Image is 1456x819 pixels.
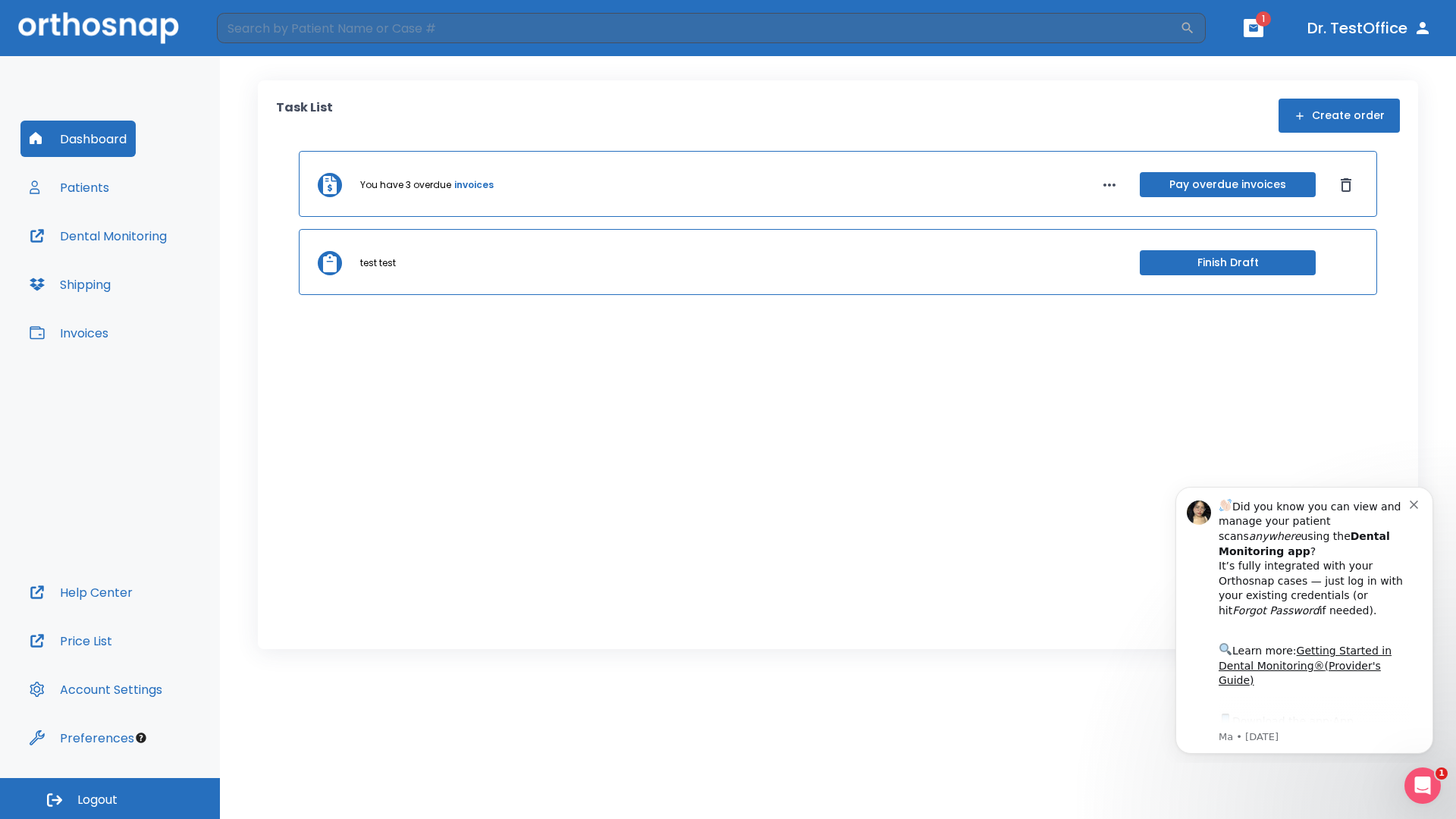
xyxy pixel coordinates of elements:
[1140,250,1316,275] button: Finish Draft
[66,257,257,271] p: Message from Ma, sent 5w ago
[217,13,1180,43] input: Search by Patient Name or Case #
[20,121,136,157] button: Dashboard
[1301,14,1438,42] button: Dr. TestOffice
[454,178,494,192] a: invoices
[1404,767,1441,804] iframe: Intercom live chat
[360,256,396,270] p: test test
[20,623,121,659] button: Price List
[276,99,333,133] p: Task List
[1279,99,1400,133] button: Create order
[257,24,269,36] button: Dismiss notification
[1140,172,1316,197] button: Pay overdue invoices
[20,671,171,708] button: Account Settings
[20,720,143,756] button: Preferences
[1153,473,1456,763] iframe: Intercom notifications message
[66,242,201,269] a: App Store
[77,792,118,808] span: Logout
[20,266,120,303] button: Shipping
[18,12,179,43] img: Orthosnap
[360,178,451,192] p: You have 3 overdue
[66,238,257,315] div: Download the app: | ​ Let us know if you need help getting started!
[20,169,118,206] button: Patients
[1334,173,1358,197] button: Dismiss
[20,218,176,254] button: Dental Monitoring
[20,574,142,610] button: Help Center
[1256,11,1271,27] span: 1
[20,315,118,351] button: Invoices
[134,731,148,745] div: Tooltip anchor
[1436,767,1448,780] span: 1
